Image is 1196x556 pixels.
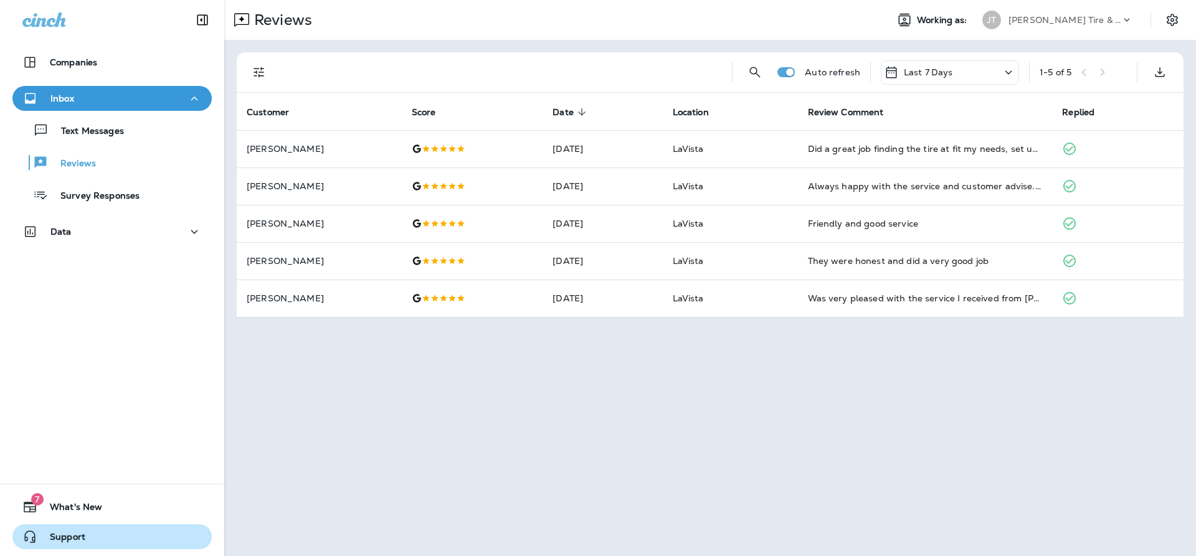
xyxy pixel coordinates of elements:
span: Replied [1062,107,1094,118]
span: Working as: [917,15,970,26]
span: Score [412,107,436,118]
p: [PERSON_NAME] [247,181,392,191]
p: Data [50,227,72,237]
td: [DATE] [543,167,662,205]
span: Score [412,106,452,118]
span: LaVista [673,181,704,192]
div: Friendly and good service [808,217,1043,230]
p: Survey Responses [48,191,140,202]
span: LaVista [673,218,704,229]
p: [PERSON_NAME] Tire & Auto [1009,15,1121,25]
span: Date [553,107,574,118]
span: Review Comment [808,106,900,118]
span: Support [37,532,85,547]
span: 7 [31,493,44,506]
span: Date [553,106,590,118]
p: Auto refresh [805,67,860,77]
p: [PERSON_NAME] [247,219,392,229]
button: Search Reviews [743,60,767,85]
span: What's New [37,502,102,517]
p: Text Messages [49,126,124,138]
button: 7What's New [12,494,212,519]
button: Collapse Sidebar [185,7,220,32]
span: Location [673,107,709,118]
p: Reviews [48,158,96,170]
span: Replied [1062,106,1111,118]
td: [DATE] [543,280,662,317]
div: Was very pleased with the service I received from Jensen tire. The were very honest and up front ... [808,292,1043,304]
button: Settings [1161,9,1184,31]
p: Reviews [249,11,312,29]
button: Export as CSV [1147,60,1172,85]
div: They were honest and did a very good job [808,255,1043,267]
button: Data [12,219,212,244]
span: LaVista [673,293,704,304]
span: Customer [247,106,305,118]
span: Location [673,106,725,118]
span: Customer [247,107,289,118]
td: [DATE] [543,130,662,167]
button: Companies [12,50,212,75]
button: Filters [247,60,272,85]
p: [PERSON_NAME] [247,144,392,154]
td: [DATE] [543,242,662,280]
span: Review Comment [808,107,884,118]
span: LaVista [673,143,704,154]
p: Last 7 Days [904,67,953,77]
div: 1 - 5 of 5 [1040,67,1071,77]
button: Reviews [12,149,212,176]
p: Inbox [50,93,74,103]
div: Always happy with the service and customer advise. I don't feel pushed into something I do t need. [808,180,1043,192]
td: [DATE] [543,205,662,242]
button: Support [12,524,212,549]
button: Inbox [12,86,212,111]
p: [PERSON_NAME] [247,256,392,266]
button: Text Messages [12,117,212,143]
p: [PERSON_NAME] [247,293,392,303]
button: Survey Responses [12,182,212,208]
div: JT [982,11,1001,29]
span: LaVista [673,255,704,266]
p: Companies [50,57,97,67]
div: Did a great job finding the tire at fit my needs, set up a time that was convenient for me, very ... [808,143,1043,155]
